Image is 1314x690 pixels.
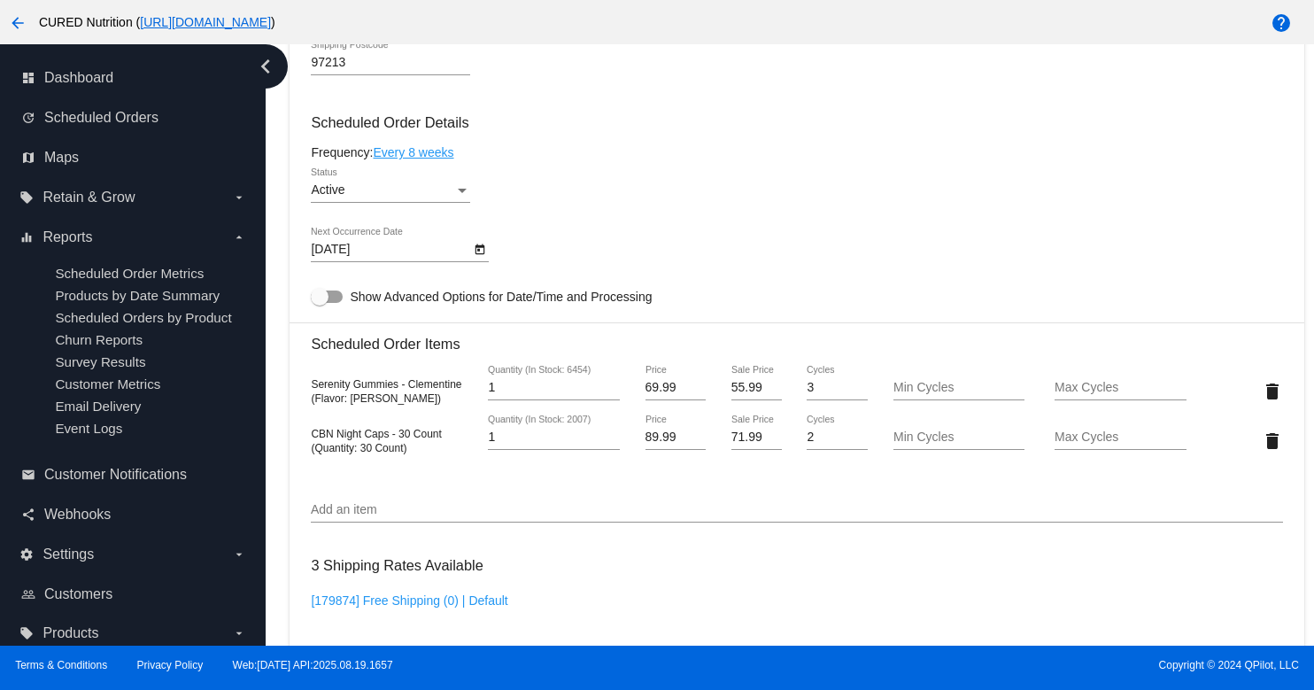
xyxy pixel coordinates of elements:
input: Quantity (In Stock: 2007) [488,430,620,445]
a: people_outline Customers [21,580,246,609]
span: Webhooks [44,507,111,523]
a: Every 8 weeks [373,145,453,159]
i: people_outline [21,587,35,601]
i: dashboard [21,71,35,85]
a: share Webhooks [21,500,246,529]
input: Quantity (In Stock: 6454) [488,381,620,395]
span: Customers [44,586,112,602]
a: Scheduled Orders by Product [55,310,231,325]
span: Dashboard [44,70,113,86]
mat-icon: arrow_back [7,12,28,34]
a: Scheduled Order Metrics [55,266,204,281]
input: Sale Price [731,430,782,445]
a: [URL][DOMAIN_NAME] [140,15,271,29]
i: equalizer [19,230,34,244]
span: Copyright © 2024 QPilot, LLC [672,659,1299,671]
a: Terms & Conditions [15,659,107,671]
a: update Scheduled Orders [21,104,246,132]
a: Privacy Policy [137,659,204,671]
button: Open calendar [470,239,489,258]
span: CBN Night Caps - 30 Count (Quantity: 30 Count) [311,428,441,454]
span: Retain & Grow [43,190,135,205]
span: Reports [43,229,92,245]
input: Add an item [311,503,1282,517]
span: Products [43,625,98,641]
i: email [21,468,35,482]
h3: 3 Shipping Rates Available [311,547,483,585]
i: chevron_left [251,52,280,81]
i: settings [19,547,34,562]
span: Show Advanced Options for Date/Time and Processing [350,288,652,306]
span: Maps [44,150,79,166]
i: local_offer [19,190,34,205]
mat-icon: help [1271,12,1292,34]
span: CURED Nutrition ( ) [39,15,275,29]
mat-icon: delete [1262,430,1283,452]
input: Shipping Postcode [311,56,470,70]
a: Survey Results [55,354,145,369]
input: Price [645,381,707,395]
input: Cycles [807,430,868,445]
a: Web:[DATE] API:2025.08.19.1657 [233,659,393,671]
span: Customer Notifications [44,467,187,483]
i: update [21,111,35,125]
i: share [21,508,35,522]
span: Scheduled Orders [44,110,158,126]
span: Serenity Gummies - Clementine (Flavor: [PERSON_NAME]) [311,378,461,405]
a: Email Delivery [55,399,141,414]
a: Event Logs [55,421,122,436]
input: Price [645,430,707,445]
i: arrow_drop_down [232,190,246,205]
mat-select: Status [311,183,470,198]
mat-icon: delete [1262,381,1283,402]
a: email Customer Notifications [21,461,246,489]
a: [179874] Free Shipping (0) | Default [311,593,507,608]
a: dashboard Dashboard [21,64,246,92]
i: local_offer [19,626,34,640]
input: Min Cycles [893,381,1025,395]
i: arrow_drop_down [232,230,246,244]
i: map [21,151,35,165]
input: Next Occurrence Date [311,243,470,257]
h3: Scheduled Order Items [311,322,1282,353]
i: arrow_drop_down [232,626,246,640]
h3: Scheduled Order Details [311,114,1282,131]
a: Churn Reports [55,332,143,347]
a: Customer Metrics [55,376,160,392]
i: arrow_drop_down [232,547,246,562]
span: Active [311,182,344,197]
input: Cycles [807,381,868,395]
a: Products by Date Summary [55,288,220,303]
span: Settings [43,547,94,562]
input: Max Cycles [1055,430,1186,445]
input: Sale Price [731,381,782,395]
div: Frequency: [311,145,1282,159]
input: Max Cycles [1055,381,1186,395]
input: Min Cycles [893,430,1025,445]
a: map Maps [21,143,246,172]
